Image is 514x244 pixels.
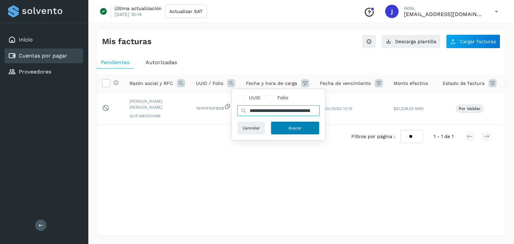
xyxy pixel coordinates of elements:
a: Cuentas por pagar [19,52,67,59]
span: Actualizar SAT [169,9,202,14]
span: Autorizadas [146,59,177,66]
a: Proveedores [19,69,51,75]
div: Inicio [5,32,83,47]
span: Descarga plantilla [395,39,436,44]
p: Hola, [404,5,484,11]
a: Inicio [19,36,33,43]
p: Por validar [459,106,481,111]
span: Fecha de vencimiento [320,80,371,87]
span: Monto efectivo [394,80,428,87]
button: Cargar facturas [446,34,500,48]
button: Descarga plantilla [381,34,441,48]
span: Fecha y hora de carga [246,80,297,87]
span: GUFJ981021H89 [130,113,185,119]
p: [DATE] 10:14 [114,11,142,17]
span: Cargar facturas [460,39,496,44]
h4: Mis facturas [102,37,152,46]
span: 76741F53FBDB [196,103,235,111]
p: Última actualización [114,5,162,11]
span: 11/dic/2023 13:15 [320,106,352,111]
button: Actualizar SAT [165,5,207,18]
span: UUID / Folio [196,80,223,87]
span: Pendientes [101,59,130,66]
span: Filtros por página : [351,133,395,140]
div: Cuentas por pagar [5,48,83,63]
span: [PERSON_NAME] [PERSON_NAME] [130,98,185,110]
p: jrodriguez@kalapata.co [404,11,484,17]
span: $21,228.00 MXN [394,106,424,111]
span: 1 - 1 de 1 [434,133,453,140]
span: Razón social y RFC [130,80,173,87]
div: Proveedores [5,65,83,79]
span: Estado de factura [443,80,485,87]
